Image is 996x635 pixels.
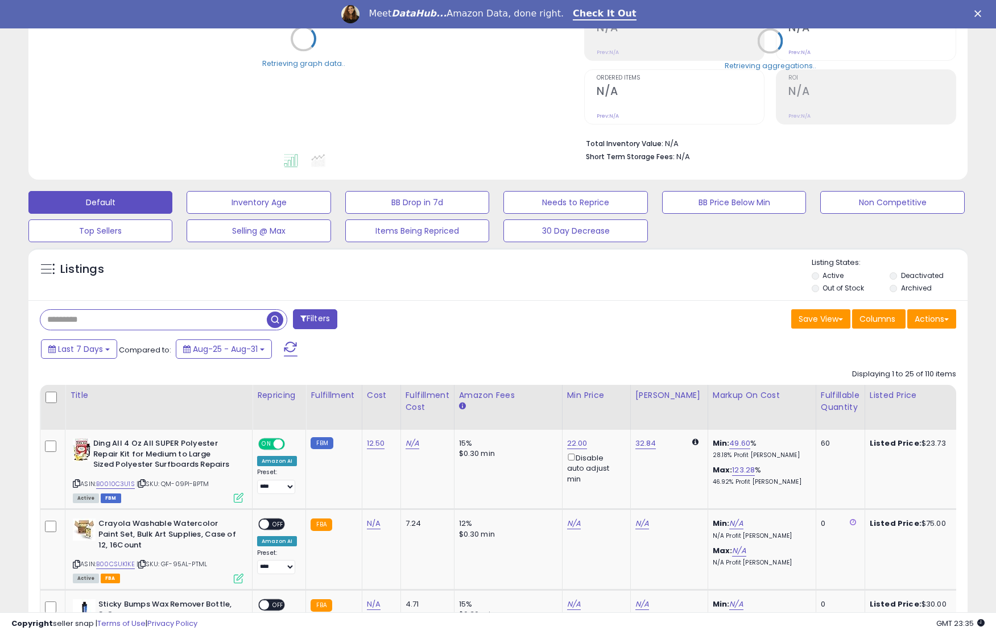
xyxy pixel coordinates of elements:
[713,559,807,567] p: N/A Profit [PERSON_NAME]
[901,271,944,280] label: Deactivated
[713,518,730,529] b: Min:
[73,518,243,582] div: ASIN:
[97,618,146,629] a: Terms of Use
[459,438,553,449] div: 15%
[137,479,209,488] span: | SKU: QM-09PI-BPTM
[729,599,743,610] a: N/A
[187,191,330,214] button: Inventory Age
[936,618,985,629] span: 2025-09-8 23:35 GMT
[459,599,553,609] div: 15%
[176,339,272,359] button: Aug-25 - Aug-31
[283,439,301,449] span: OFF
[974,10,986,17] div: Close
[406,389,449,413] div: Fulfillment Cost
[311,389,357,401] div: Fulfillment
[391,8,447,19] i: DataHub...
[101,574,120,583] span: FBA
[369,8,564,19] div: Meet Amazon Data, done right.
[98,518,237,553] b: Crayola Washable Watercolor Paint Set, Bulk Art Supplies, Case of 12, 16Count
[870,518,964,529] div: $75.00
[73,438,90,461] img: 51vuxfQvNSL._SL40_.jpg
[662,191,806,214] button: BB Price Below Min
[503,219,647,242] button: 30 Day Decrease
[367,389,396,401] div: Cost
[713,438,730,449] b: Min:
[459,401,466,412] small: Amazon Fees.
[367,599,381,610] a: N/A
[713,438,807,459] div: %
[713,478,807,486] p: 46.92% Profit [PERSON_NAME]
[459,449,553,459] div: $0.30 min
[11,618,53,629] strong: Copyright
[98,599,237,623] b: Sticky Bumps Wax Remover Bottle, 8-Ounce
[901,283,932,293] label: Archived
[257,536,297,546] div: Amazon AI
[367,518,381,529] a: N/A
[713,465,807,486] div: %
[11,619,197,629] div: seller snap | |
[73,493,99,503] span: All listings currently available for purchase on Amazon
[729,518,743,529] a: N/A
[859,313,895,325] span: Columns
[60,262,104,277] h5: Listings
[269,520,287,529] span: OFF
[73,438,243,501] div: ASIN:
[870,438,964,449] div: $23.73
[635,438,656,449] a: 32.84
[311,518,332,531] small: FBA
[187,219,330,242] button: Selling @ Max
[293,309,337,329] button: Filters
[567,389,626,401] div: Min Price
[907,309,956,329] button: Actions
[96,559,135,569] a: B00CSUK1KE
[367,438,385,449] a: 12.50
[567,518,581,529] a: N/A
[823,283,864,293] label: Out of Stock
[73,574,99,583] span: All listings currently available for purchase on Amazon
[257,468,297,494] div: Preset:
[93,438,232,473] b: Ding All 4 Oz All SUPER Polyester Repair Kit for Medium to Large Sized Polyester Surfboards Repairs
[852,369,956,380] div: Displaying 1 to 25 of 110 items
[41,339,117,359] button: Last 7 Days
[119,345,171,355] span: Compared to:
[311,599,332,612] small: FBA
[101,493,121,503] span: FBM
[459,529,553,539] div: $0.30 min
[406,518,445,529] div: 7.24
[406,599,445,609] div: 4.71
[791,309,850,329] button: Save View
[503,191,647,214] button: Needs to Reprice
[812,258,968,268] p: Listing States:
[708,385,816,430] th: The percentage added to the cost of goods (COGS) that forms the calculator for Min & Max prices.
[820,191,964,214] button: Non Competitive
[70,389,247,401] div: Title
[28,191,172,214] button: Default
[567,438,588,449] a: 22.00
[821,518,856,529] div: 0
[870,438,921,449] b: Listed Price:
[341,5,359,23] img: Profile image for Georgie
[193,343,258,355] span: Aug-25 - Aug-31
[459,389,557,401] div: Amazon Fees
[137,559,207,568] span: | SKU: GF-95AL-PTML
[635,389,703,401] div: [PERSON_NAME]
[459,518,553,529] div: 12%
[345,191,489,214] button: BB Drop in 7d
[713,464,733,475] b: Max:
[821,599,856,609] div: 0
[870,599,964,609] div: $30.00
[713,545,733,556] b: Max:
[406,438,419,449] a: N/A
[852,309,906,329] button: Columns
[713,599,730,609] b: Min:
[870,518,921,529] b: Listed Price:
[870,599,921,609] b: Listed Price:
[725,60,816,70] div: Retrieving aggregations..
[257,456,297,466] div: Amazon AI
[823,271,844,280] label: Active
[821,438,856,449] div: 60
[58,343,103,355] span: Last 7 Days
[573,8,637,20] a: Check It Out
[713,389,811,401] div: Markup on Cost
[732,545,746,557] a: N/A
